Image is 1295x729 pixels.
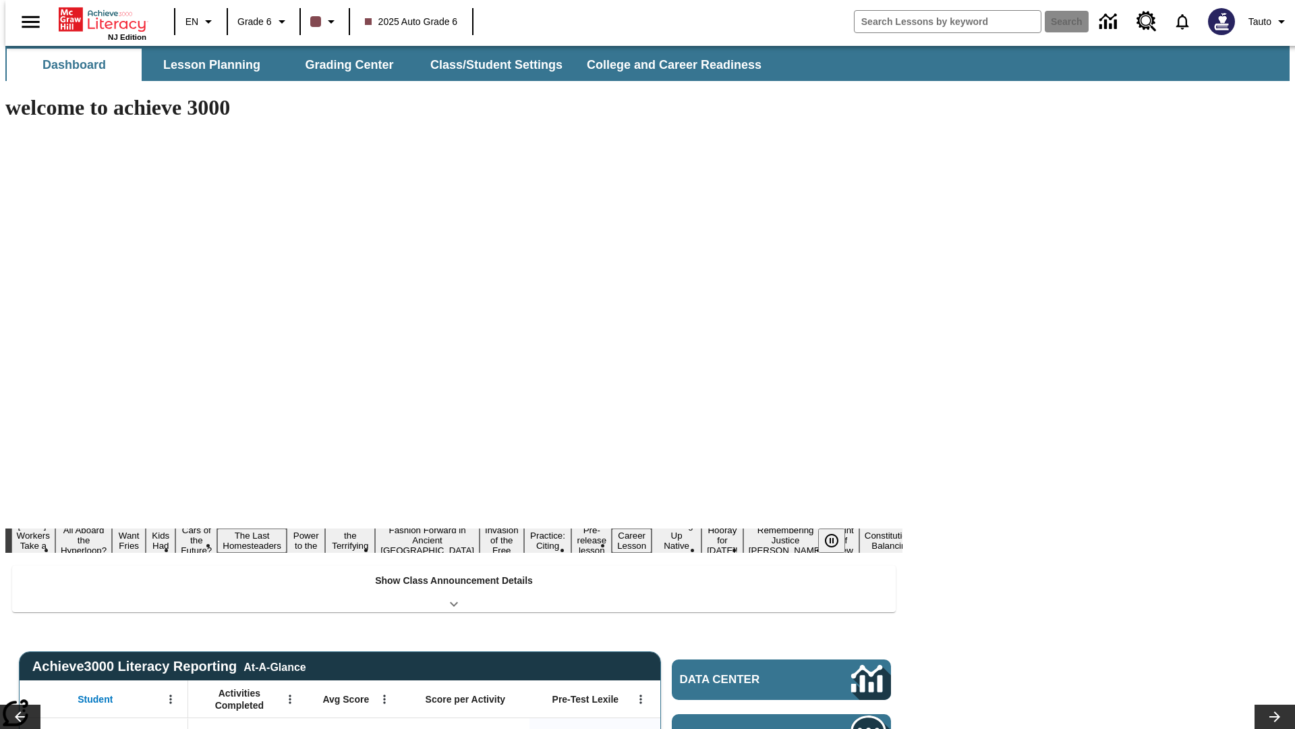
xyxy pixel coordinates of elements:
button: Language: EN, Select a language [179,9,223,34]
a: Data Center [672,659,891,700]
button: Dashboard [7,49,142,81]
button: Slide 7 Solar Power to the People [287,518,326,563]
p: Show Class Announcement Details [375,574,533,588]
div: Show Class Announcement Details [12,566,896,612]
button: Slide 18 The Constitution's Balancing Act [859,518,924,563]
div: SubNavbar [5,46,1290,81]
button: Open Menu [280,689,300,709]
button: Class color is dark brown. Change class color [305,9,345,34]
button: Slide 9 Fashion Forward in Ancient Rome [375,523,480,558]
button: Slide 1 Labor Day: Workers Take a Stand [11,518,55,563]
button: Open side menu [11,2,51,42]
button: Open Menu [631,689,651,709]
a: Home [59,6,146,33]
button: Grade: Grade 6, Select a grade [232,9,295,34]
span: Achieve3000 Literacy Reporting [32,659,306,674]
input: search field [855,11,1041,32]
a: Resource Center, Will open in new tab [1128,3,1165,40]
span: Data Center [680,673,806,686]
span: 2025 Auto Grade 6 [365,15,458,29]
button: Open Menu [161,689,181,709]
div: At-A-Glance [243,659,306,674]
button: Slide 3 Do You Want Fries With That? [112,508,146,573]
div: Pause [818,529,859,553]
button: Open Menu [374,689,395,709]
span: EN [185,15,198,29]
button: Slide 5 Cars of the Future? [175,523,217,558]
button: Lesson Planning [144,49,279,81]
button: Select a new avatar [1200,4,1243,39]
button: Slide 8 Attack of the Terrifying Tomatoes [325,518,375,563]
button: Slide 4 Dirty Jobs Kids Had To Do [146,508,175,573]
img: Avatar [1208,8,1235,35]
span: Student [78,693,113,705]
button: Slide 2 All Aboard the Hyperloop? [55,523,112,558]
span: Score per Activity [426,693,506,705]
button: Slide 10 The Invasion of the Free CD [480,513,524,568]
button: Slide 11 Mixed Practice: Citing Evidence [524,518,572,563]
button: Slide 14 Cooking Up Native Traditions [652,518,701,563]
button: College and Career Readiness [576,49,772,81]
button: Class/Student Settings [420,49,573,81]
span: Grade 6 [237,15,272,29]
span: NJ Edition [108,33,146,41]
button: Slide 16 Remembering Justice O'Connor [743,523,828,558]
button: Grading Center [282,49,417,81]
span: Pre-Test Lexile [552,693,619,705]
button: Slide 12 Pre-release lesson [571,523,612,558]
span: Avg Score [322,693,369,705]
div: Home [59,5,146,41]
button: Slide 13 Career Lesson [612,529,652,553]
span: Tauto [1248,15,1271,29]
a: Data Center [1091,3,1128,40]
button: Slide 6 The Last Homesteaders [217,529,287,553]
span: Activities Completed [195,687,284,711]
button: Profile/Settings [1243,9,1295,34]
h1: welcome to achieve 3000 [5,95,902,120]
button: Pause [818,529,845,553]
button: Lesson carousel, Next [1255,705,1295,729]
button: Slide 15 Hooray for Constitution Day! [701,523,743,558]
div: SubNavbar [5,49,774,81]
a: Notifications [1165,4,1200,39]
